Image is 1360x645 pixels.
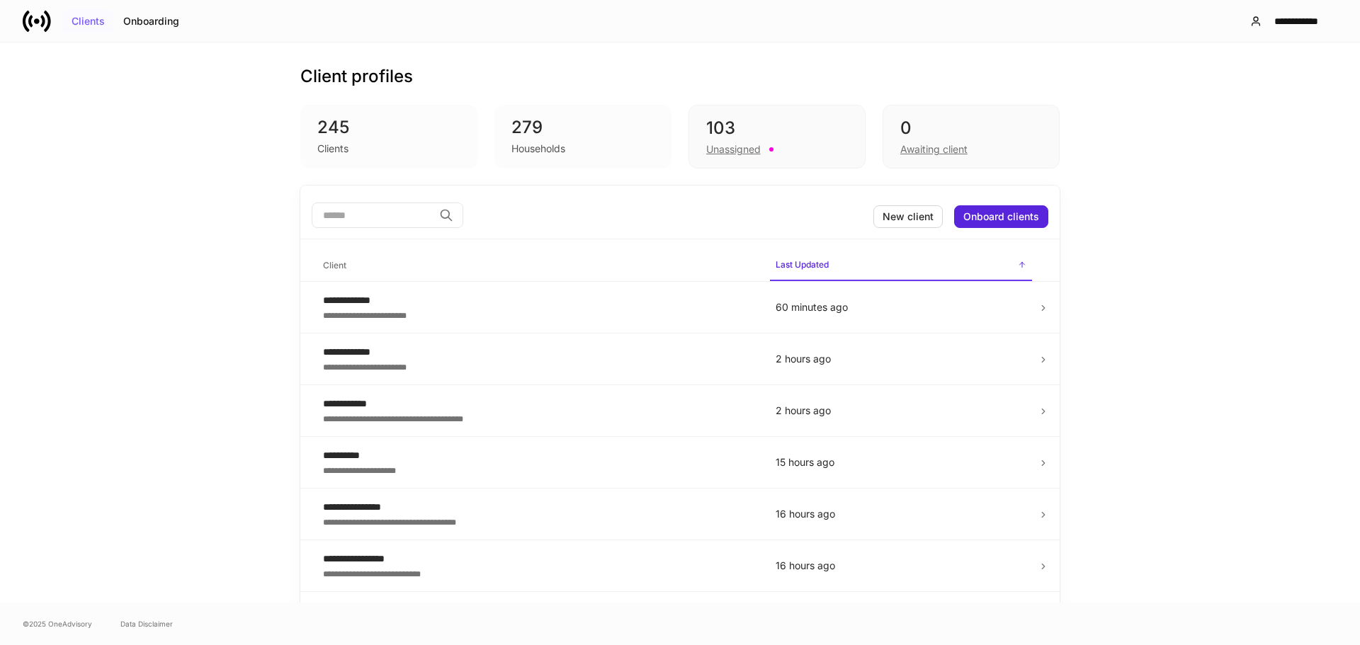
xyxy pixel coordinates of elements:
[317,142,348,156] div: Clients
[511,116,654,139] div: 279
[114,10,188,33] button: Onboarding
[72,16,105,26] div: Clients
[688,105,866,169] div: 103Unassigned
[23,618,92,629] span: © 2025 OneAdvisory
[706,117,848,139] div: 103
[900,117,1042,139] div: 0
[776,455,1026,469] p: 15 hours ago
[954,205,1048,228] button: Onboard clients
[776,352,1026,366] p: 2 hours ago
[883,105,1060,169] div: 0Awaiting client
[770,251,1032,281] span: Last Updated
[776,404,1026,418] p: 2 hours ago
[963,212,1039,222] div: Onboard clients
[323,258,346,272] h6: Client
[776,300,1026,314] p: 60 minutes ago
[706,142,761,156] div: Unassigned
[511,142,565,156] div: Households
[317,251,759,280] span: Client
[317,116,460,139] div: 245
[123,16,179,26] div: Onboarding
[776,258,829,271] h6: Last Updated
[883,212,934,222] div: New client
[300,65,413,88] h3: Client profiles
[900,142,968,156] div: Awaiting client
[62,10,114,33] button: Clients
[776,559,1026,573] p: 16 hours ago
[873,205,943,228] button: New client
[776,507,1026,521] p: 16 hours ago
[120,618,173,629] a: Data Disclaimer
